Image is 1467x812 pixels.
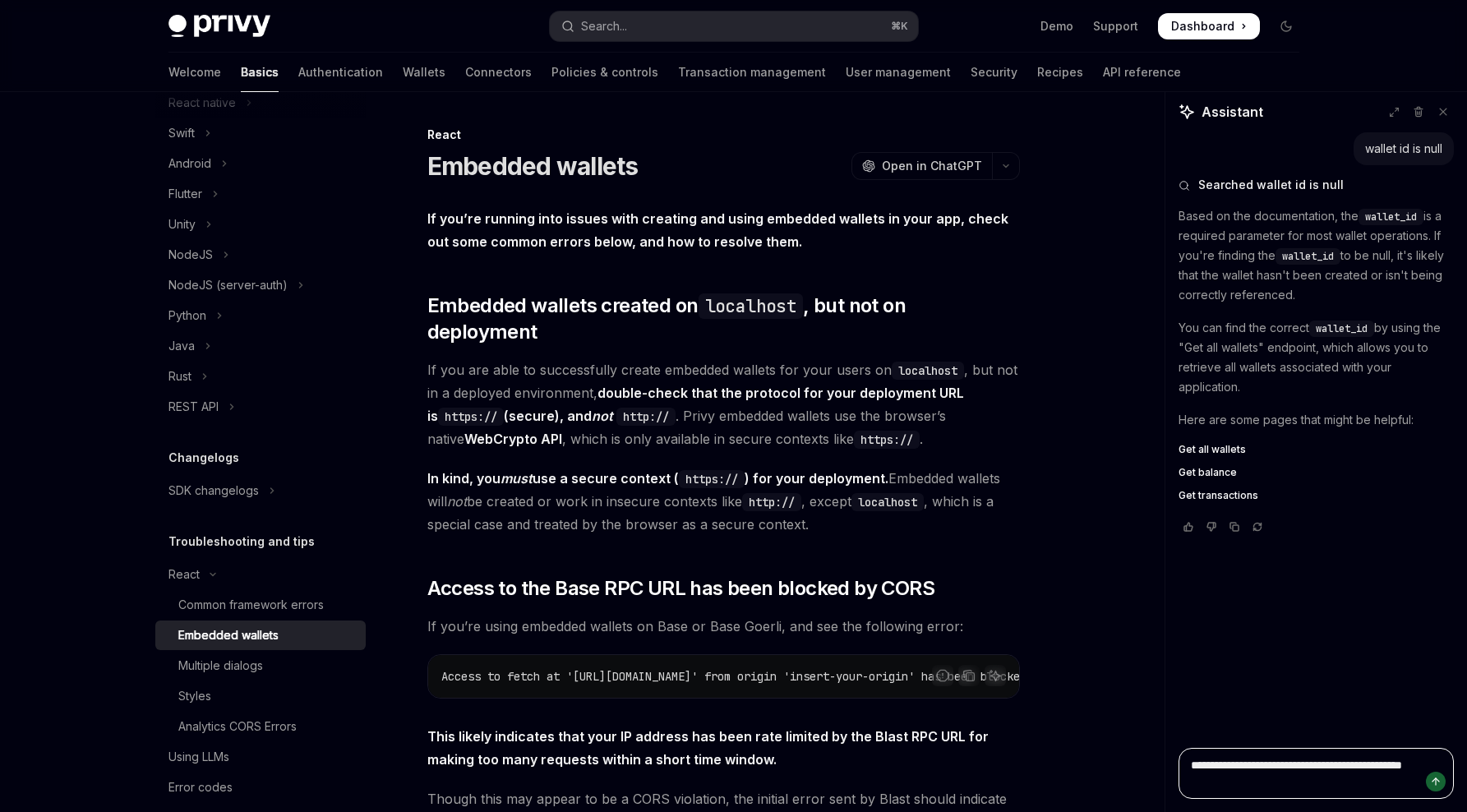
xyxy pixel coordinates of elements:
[168,397,219,417] div: REST API
[932,665,953,686] button: Report incorrect code
[1273,13,1299,39] button: Toggle dark mode
[155,621,366,650] a: Embedded wallets
[155,301,366,330] button: Toggle Python section
[958,665,980,686] button: Copy the contents from the code block
[1037,53,1083,92] a: Recipes
[851,152,992,180] button: Open in ChatGPT
[427,470,888,487] strong: In kind, you use a secure context ( ) for your deployment.
[1171,18,1234,35] span: Dashboard
[1202,519,1221,535] button: Vote that response was not good
[155,742,366,772] a: Using LLMs
[1179,177,1454,193] button: Searched wallet id is null
[1179,489,1258,502] span: Get transactions
[1040,18,1073,35] a: Demo
[427,358,1020,450] span: If you are able to successfully create embedded wallets for your users on , but not in a deployed...
[1365,210,1417,224] span: wallet_id
[298,53,383,92] a: Authentication
[168,565,200,584] div: React
[155,149,366,178] button: Toggle Android section
[985,665,1006,686] button: Ask AI
[168,275,288,295] div: NodeJS (server-auth)
[1248,519,1267,535] button: Reload last chat
[699,293,804,319] code: localhost
[155,210,366,239] button: Toggle Unity section
[464,431,562,448] a: WebCrypto API
[1179,748,1454,799] textarea: Ask a question...
[1365,141,1442,157] div: wallet id is null
[427,728,989,768] strong: This likely indicates that your IP address has been rate limited by the Blast RPC URL for making ...
[155,773,366,802] a: Error codes
[155,331,366,361] button: Toggle Java section
[178,656,263,676] div: Multiple dialogs
[1158,13,1260,39] a: Dashboard
[551,53,658,92] a: Policies & controls
[1179,443,1246,456] span: Get all wallets
[155,651,366,681] a: Multiple dialogs
[1202,102,1263,122] span: Assistant
[155,179,366,209] button: Toggle Flutter section
[441,669,1145,684] span: Access to fetch at '[URL][DOMAIN_NAME]' from origin 'insert-your-origin' has been blocked by CORS...
[679,470,745,488] code: https://
[168,53,221,92] a: Welcome
[678,53,826,92] a: Transaction management
[1179,466,1237,479] span: Get balance
[892,362,964,380] code: localhost
[1179,519,1198,535] button: Vote that response was good
[1316,322,1368,335] span: wallet_id
[427,615,1020,638] span: If you’re using embedded wallets on Base or Base Goerli, and see the following error:
[155,392,366,422] button: Toggle REST API section
[178,686,211,706] div: Styles
[447,493,467,510] em: not
[427,293,1020,345] span: Embedded wallets created on , but not on deployment
[438,408,504,426] code: https://
[155,476,366,505] button: Toggle SDK changelogs section
[168,123,195,143] div: Swift
[427,467,1020,536] span: Embedded wallets will be created or work in insecure contexts like , except , which is a special ...
[1282,250,1334,263] span: wallet_id
[427,210,1008,250] strong: If you’re running into issues with creating and using embedded wallets in your app, check out som...
[178,595,324,615] div: Common framework errors
[1093,18,1138,35] a: Support
[168,336,195,356] div: Java
[155,362,366,391] button: Toggle Rust section
[592,408,613,424] em: not
[882,158,982,174] span: Open in ChatGPT
[168,747,229,767] div: Using LLMs
[155,590,366,620] a: Common framework errors
[891,20,908,33] span: ⌘ K
[465,53,532,92] a: Connectors
[155,240,366,270] button: Toggle NodeJS section
[581,16,627,36] div: Search...
[427,385,964,424] strong: double-check that the protocol for your deployment URL is (secure), and
[403,53,445,92] a: Wallets
[241,53,279,92] a: Basics
[616,408,676,426] code: http://
[168,481,259,501] div: SDK changelogs
[168,154,211,173] div: Android
[168,215,196,234] div: Unity
[168,184,202,204] div: Flutter
[168,777,233,797] div: Error codes
[155,270,366,300] button: Toggle NodeJS (server-auth) section
[1179,443,1454,456] a: Get all wallets
[168,367,191,386] div: Rust
[501,470,533,487] em: must
[155,118,366,148] button: Toggle Swift section
[427,575,934,602] span: Access to the Base RPC URL has been blocked by CORS
[168,532,315,551] h5: Troubleshooting and tips
[178,717,297,736] div: Analytics CORS Errors
[846,53,951,92] a: User management
[168,245,213,265] div: NodeJS
[851,493,924,511] code: localhost
[1179,206,1454,305] p: Based on the documentation, the is a required parameter for most wallet operations. If you're fin...
[168,448,239,468] h5: Changelogs
[155,560,366,589] button: Toggle React section
[1198,177,1344,193] span: Searched wallet id is null
[1179,318,1454,397] p: You can find the correct by using the "Get all wallets" endpoint, which allows you to retrieve al...
[427,151,639,181] h1: Embedded wallets
[1179,489,1454,502] a: Get transactions
[1103,53,1181,92] a: API reference
[1225,519,1244,535] button: Copy chat response
[427,127,1020,143] div: React
[155,712,366,741] a: Analytics CORS Errors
